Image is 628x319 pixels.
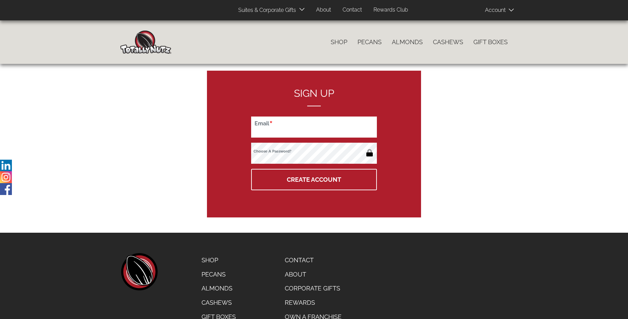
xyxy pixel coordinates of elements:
a: Contact [337,3,367,17]
a: Gift Boxes [468,35,513,49]
button: Create Account [251,169,377,190]
a: Pecans [352,35,387,49]
a: Rewards [280,296,347,310]
a: Rewards Club [368,3,413,17]
a: About [311,3,336,17]
a: Shop [326,35,352,49]
a: Corporate Gifts [280,281,347,296]
a: Shop [196,253,241,267]
img: Home [120,31,171,54]
a: Contact [280,253,347,267]
a: Almonds [387,35,428,49]
a: Cashews [196,296,241,310]
a: home [120,253,158,290]
a: Suites & Corporate Gifts [233,4,298,17]
a: About [280,267,347,282]
h2: Sign up [251,88,377,106]
a: Cashews [428,35,468,49]
input: Email [251,117,377,138]
a: Almonds [196,281,241,296]
a: Pecans [196,267,241,282]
